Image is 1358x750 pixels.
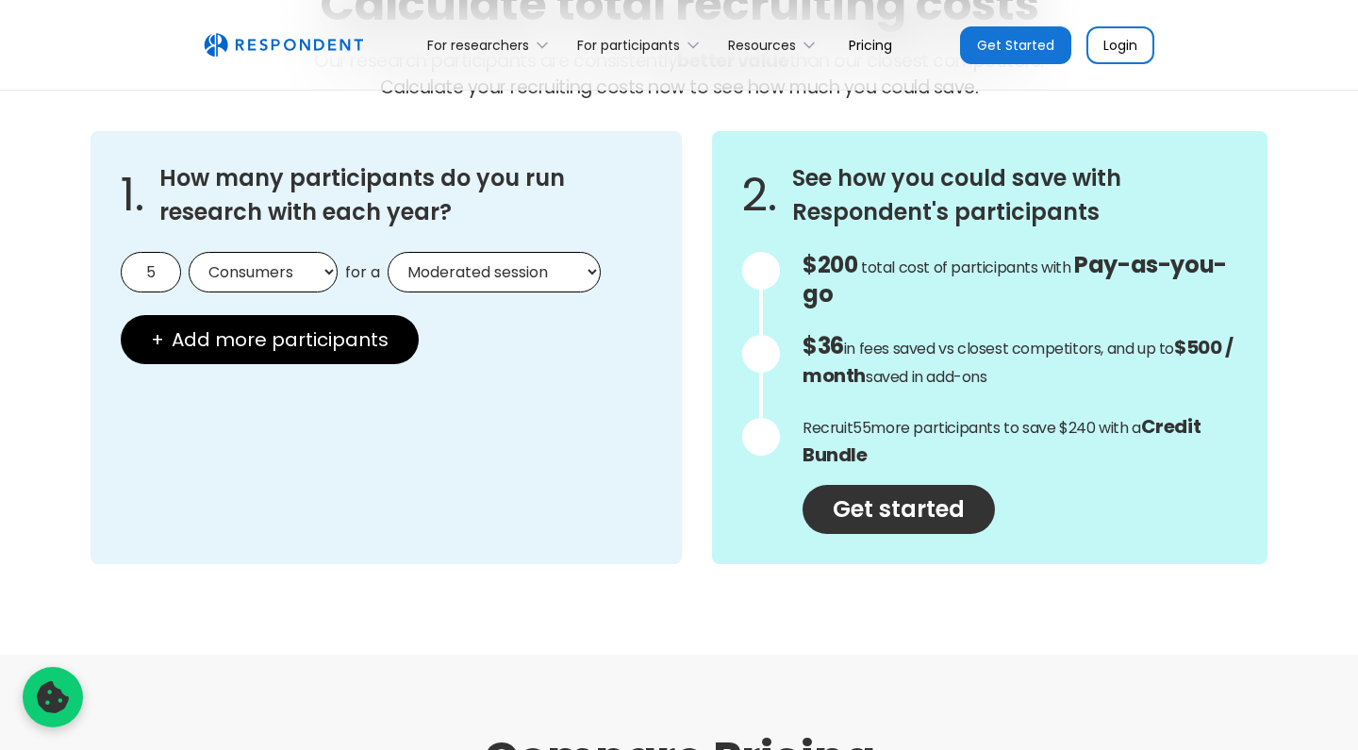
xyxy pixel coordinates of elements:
div: Resources [728,36,796,55]
div: Resources [718,23,834,67]
a: home [204,33,363,58]
div: For participants [567,23,718,67]
button: + Add more participants [121,315,419,364]
img: Untitled UI logotext [204,33,363,58]
h3: See how you could save with Respondent's participants [792,161,1237,229]
span: total cost of participants with [861,257,1071,278]
a: Get Started [960,26,1071,64]
span: 2. [742,186,777,205]
span: 55 [853,417,870,439]
a: Get started [803,485,995,534]
span: $36 [803,330,844,361]
span: Add more participants [172,330,389,349]
a: Pricing [834,23,907,67]
span: $200 [803,249,857,280]
p: Recruit more participants to save $240 with a [803,413,1237,470]
h3: How many participants do you run research with each year? [159,161,652,229]
p: in fees saved vs closest competitors, and up to saved in add-ons [803,333,1237,391]
span: + [151,330,164,349]
span: for a [345,263,380,282]
strong: $500 / month [803,334,1234,389]
span: 1. [121,186,144,205]
div: For researchers [427,36,529,55]
span: Pay-as-you-go [803,249,1227,309]
div: For researchers [417,23,567,67]
a: Login [1086,26,1154,64]
div: For participants [577,36,680,55]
